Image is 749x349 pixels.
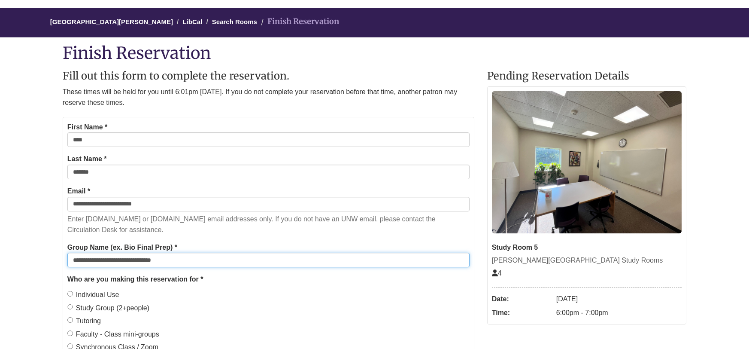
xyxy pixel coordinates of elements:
h1: Finish Reservation [63,44,686,62]
input: Study Group (2+people) [67,304,73,310]
label: Tutoring [67,315,101,327]
a: [GEOGRAPHIC_DATA][PERSON_NAME] [50,18,173,25]
h2: Pending Reservation Details [487,70,686,82]
label: Last Name * [67,153,107,165]
input: Synchronous Class / Zoom [67,343,73,349]
legend: Who are you making this reservation for * [67,274,470,285]
img: Study Room 5 [492,91,682,234]
input: Tutoring [67,317,73,323]
label: Group Name (ex. Bio Final Prep) * [67,242,177,253]
nav: Breadcrumb [63,8,686,37]
input: Individual Use [67,291,73,297]
div: [PERSON_NAME][GEOGRAPHIC_DATA] Study Rooms [492,255,682,266]
label: Individual Use [67,289,119,300]
label: Email * [67,186,90,197]
li: Finish Reservation [259,15,339,28]
dt: Time: [492,306,552,320]
dd: [DATE] [556,292,682,306]
h2: Fill out this form to complete the reservation. [63,70,474,82]
p: These times will be held for you until 6:01pm [DATE]. If you do not complete your reservation bef... [63,86,474,108]
a: Search Rooms [212,18,257,25]
p: Enter [DOMAIN_NAME] or [DOMAIN_NAME] email addresses only. If you do not have an UNW email, pleas... [67,214,470,236]
span: The capacity of this space [492,269,502,277]
dt: Date: [492,292,552,306]
input: Faculty - Class mini-groups [67,331,73,336]
div: Study Room 5 [492,242,682,253]
label: Faculty - Class mini-groups [67,329,159,340]
dd: 6:00pm - 7:00pm [556,306,682,320]
label: First Name * [67,122,107,133]
a: LibCal [182,18,202,25]
label: Study Group (2+people) [67,303,149,314]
